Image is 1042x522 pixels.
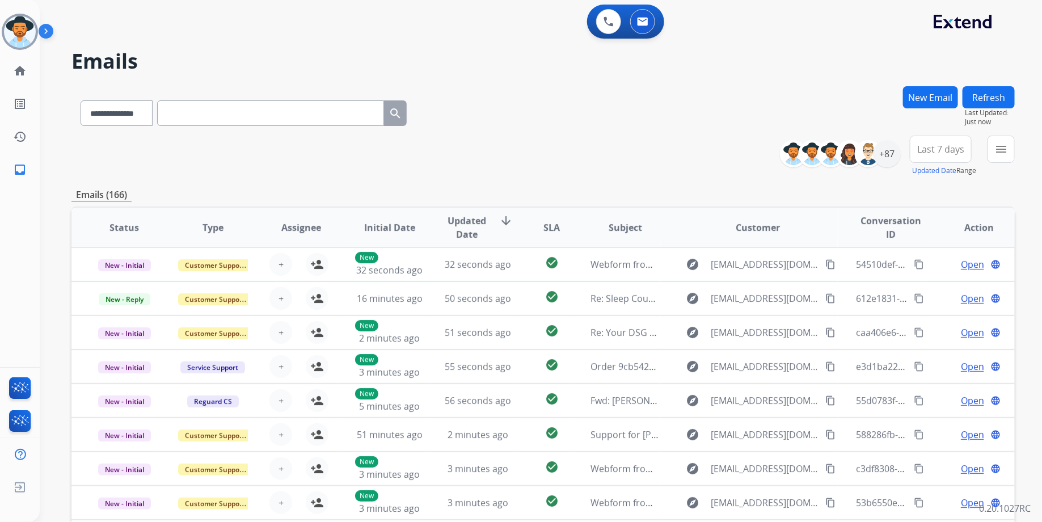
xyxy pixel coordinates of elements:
span: 5 minutes ago [360,400,420,412]
mat-icon: content_copy [825,361,836,372]
mat-icon: content_copy [914,430,924,440]
span: Open [961,326,984,339]
span: 3 minutes ago [360,468,420,481]
mat-icon: check_circle [545,494,559,508]
span: + [279,428,284,441]
span: 32 seconds ago [445,258,512,271]
mat-icon: check_circle [545,392,559,406]
span: Fwd: [PERSON_NAME] Care- Photo Request [ thread::V2Hi8bcNCEalSWjHRvTK9zk:: ] [590,394,941,407]
span: Customer Support [178,259,252,271]
mat-icon: person_add [310,326,324,339]
span: SLA [543,221,560,234]
mat-icon: explore [686,292,699,305]
span: Customer [736,221,781,234]
p: New [355,456,378,468]
span: Conversation ID [856,214,926,241]
span: Updated Date [444,214,491,241]
span: New - Initial [98,361,151,373]
mat-icon: check_circle [545,324,559,338]
span: Subject [609,221,642,234]
span: Order 9cb542b7-dda4-407f-8ab5-01668452e3a3 [590,360,793,373]
mat-icon: check_circle [545,290,559,304]
span: 16 minutes ago [357,292,423,305]
mat-icon: check_circle [545,426,559,440]
span: 51 seconds ago [445,326,512,339]
span: Customer Support [178,293,252,305]
button: + [269,389,292,412]
span: Assignee [281,221,321,234]
span: Open [961,394,984,407]
mat-icon: explore [686,462,699,475]
span: 53b6550e-e7c8-469d-b33b-e9bce2bd53b4 [856,496,1034,509]
mat-icon: person_add [310,462,324,475]
mat-icon: person_add [310,428,324,441]
p: New [355,252,378,263]
button: + [269,457,292,480]
span: Webform from [EMAIL_ADDRESS][DOMAIN_NAME] on [DATE] [590,258,847,271]
mat-icon: language [990,464,1001,474]
span: 50 seconds ago [445,292,512,305]
mat-icon: content_copy [825,498,836,508]
span: 55 seconds ago [445,360,512,373]
p: New [355,320,378,331]
mat-icon: person_add [310,292,324,305]
mat-icon: language [990,293,1001,304]
mat-icon: language [990,361,1001,372]
mat-icon: check_circle [545,358,559,372]
mat-icon: content_copy [914,259,924,270]
mat-icon: content_copy [825,259,836,270]
mat-icon: home [13,64,27,78]
mat-icon: explore [686,496,699,510]
span: Status [109,221,139,234]
span: 2 minutes ago [360,332,420,344]
span: 3 minutes ago [360,366,420,378]
p: New [355,388,378,399]
mat-icon: person_add [310,496,324,510]
span: + [279,394,284,407]
span: 588286fb-3121-4606-aa33-b84fce82c6f8 [856,428,1024,441]
mat-icon: search [389,107,402,120]
button: + [269,491,292,514]
mat-icon: content_copy [914,395,924,406]
p: 0.20.1027RC [979,502,1031,515]
span: Open [961,360,984,373]
mat-icon: arrow_downward [499,214,513,228]
mat-icon: inbox [13,163,27,176]
span: c3df8308-4a9b-4ce2-aa38-324c67e6ffe9 [856,462,1024,475]
mat-icon: history [13,130,27,144]
mat-icon: menu [994,142,1008,156]
th: Action [926,208,1015,247]
span: Last Updated: [965,108,1015,117]
mat-icon: list_alt [13,97,27,111]
span: Last 7 days [917,147,964,151]
span: Just now [965,117,1015,127]
button: Refresh [963,86,1015,108]
span: New - Initial [98,327,151,339]
mat-icon: content_copy [914,327,924,338]
span: Re: Your DSG gift card is on its way [590,326,739,339]
span: + [279,496,284,510]
span: 3 minutes ago [448,462,509,475]
span: 56 seconds ago [445,394,512,407]
span: Customer Support [178,327,252,339]
span: New - Initial [98,430,151,441]
mat-icon: explore [686,258,699,271]
span: 55d0783f-cd2b-4d1e-a57e-73df3f972871 [856,394,1026,407]
mat-icon: language [990,327,1001,338]
span: Range [912,166,976,175]
mat-icon: explore [686,360,699,373]
span: Customer Support [178,464,252,475]
span: 32 seconds ago [357,264,423,276]
button: Updated Date [912,166,956,175]
button: + [269,253,292,276]
mat-icon: content_copy [825,430,836,440]
mat-icon: content_copy [825,293,836,304]
span: Customer Support [178,430,252,441]
span: Open [961,496,984,510]
span: Open [961,292,984,305]
p: Emails (166) [71,188,132,202]
span: [EMAIL_ADDRESS][DOMAIN_NAME] [711,462,819,475]
mat-icon: content_copy [914,464,924,474]
mat-icon: person_add [310,360,324,373]
span: Open [961,462,984,475]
